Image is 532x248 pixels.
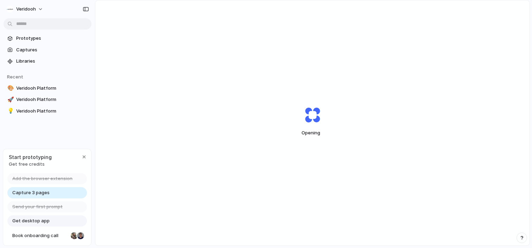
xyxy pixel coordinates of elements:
span: Book onboarding call [12,232,68,239]
a: 🎨Veridooh Platform [4,83,91,94]
span: Libraries [16,58,89,65]
span: Get desktop app [12,217,50,224]
button: veridooh [4,4,47,15]
div: 🎨 [7,84,12,92]
a: 🚀Veridooh Platform [4,94,91,105]
button: 🚀 [6,96,13,103]
span: Send your first prompt [12,203,63,210]
a: 💡Veridooh Platform [4,106,91,116]
span: Capture 3 pages [12,189,50,196]
span: Veridooh Platform [16,96,89,103]
a: Captures [4,45,91,55]
span: Start prototyping [9,153,52,161]
div: 🚀 [7,96,12,104]
div: Christian Iacullo [76,231,85,240]
span: Veridooh Platform [16,108,89,115]
span: Recent [7,74,23,80]
span: Veridooh Platform [16,85,89,92]
a: Get desktop app [7,215,87,227]
a: Libraries [4,56,91,66]
a: Book onboarding call [7,230,87,241]
span: Captures [16,46,89,53]
span: Prototypes [16,35,89,42]
a: Prototypes [4,33,91,44]
span: Get free credits [9,161,52,168]
button: 💡 [6,108,13,115]
div: 💡 [7,107,12,115]
span: Opening [288,129,337,136]
span: veridooh [16,6,36,13]
button: 🎨 [6,85,13,92]
span: Add the browser extension [12,175,72,182]
div: Nicole Kubica [70,231,78,240]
